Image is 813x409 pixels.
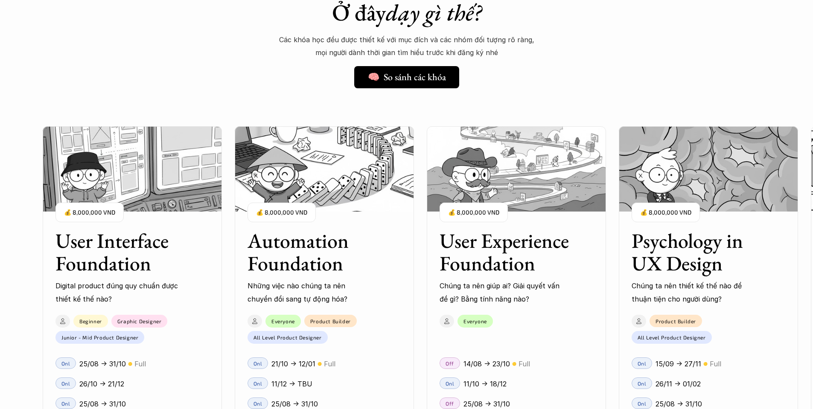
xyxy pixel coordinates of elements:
[64,207,115,218] p: 💰 8,000,000 VND
[710,357,721,370] p: Full
[61,334,138,340] p: Junior - Mid Product Designer
[632,229,764,275] h3: Psychology in UX Design
[79,357,126,370] p: 25/08 -> 31/10
[271,357,315,370] p: 21/10 -> 12/01
[256,207,307,218] p: 💰 8,000,000 VND
[463,357,510,370] p: 14/08 -> 23/10
[640,207,691,218] p: 💰 8,000,000 VND
[368,72,446,83] h5: 🧠 So sánh các khóa
[79,318,102,324] p: Beginner
[440,229,572,275] h3: User Experience Foundation
[279,33,535,59] p: Các khóa học đều được thiết kế với mục đích và các nhóm đối tượng rõ ràng, mọi người dành thời gi...
[448,207,499,218] p: 💰 8,000,000 VND
[463,377,507,390] p: 11/10 -> 18/12
[55,229,188,275] h3: User Interface Foundation
[55,279,179,305] p: Digital product đúng quy chuẩn được thiết kế thế nào?
[638,380,647,386] p: Onl
[117,318,162,324] p: Graphic Designer
[440,279,563,305] p: Chúng ta nên giúp ai? Giải quyết vấn đề gì? Bằng tính năng nào?
[254,360,262,366] p: Onl
[446,360,454,366] p: Off
[248,279,371,305] p: Những việc nào chúng ta nên chuyển đổi sang tự động hóa?
[271,377,312,390] p: 11/12 -> TBU
[79,377,124,390] p: 26/10 -> 21/12
[446,400,454,406] p: Off
[656,357,701,370] p: 15/09 -> 27/11
[248,229,380,275] h3: Automation Foundation
[354,66,459,88] a: 🧠 So sánh các khóa
[128,361,132,367] p: 🟡
[656,377,701,390] p: 26/11 -> 01/02
[638,360,647,366] p: Onl
[703,361,708,367] p: 🟡
[310,318,351,324] p: Product Builder
[254,334,322,340] p: All Level Product Designer
[512,361,516,367] p: 🟡
[271,318,295,324] p: Everyone
[638,400,647,406] p: Onl
[519,357,530,370] p: Full
[324,357,335,370] p: Full
[638,334,706,340] p: All Level Product Designer
[463,318,487,324] p: Everyone
[254,400,262,406] p: Onl
[446,380,455,386] p: Onl
[656,318,696,324] p: Product Builder
[632,279,755,305] p: Chúng ta nên thiết kế thế nào để thuận tiện cho người dùng?
[254,380,262,386] p: Onl
[318,361,322,367] p: 🟡
[134,357,146,370] p: Full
